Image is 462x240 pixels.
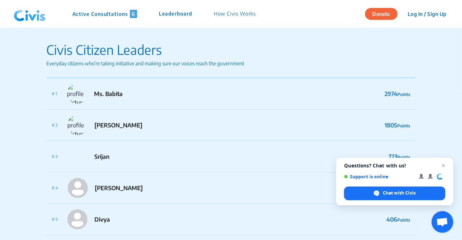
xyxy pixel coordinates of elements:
p: # 5 [52,216,58,223]
a: Donate [365,10,403,17]
p: Ms. Babita [94,90,123,98]
p: # 2 [52,122,58,128]
p: # 4 [52,185,58,191]
p: Civis Citizen Leaders [46,40,244,60]
p: # 3 [52,153,58,160]
p: 1805 [385,121,410,130]
p: 723 [389,152,410,161]
p: Active Consultations [72,10,137,18]
p: [PERSON_NAME] [94,121,143,130]
img: navlogo.png [11,3,48,25]
span: Points [397,123,410,128]
p: Everyday citizens who’re taking initiative and making sure our voices reach the government [46,60,244,67]
img: profile Picture [67,147,88,167]
p: Divya [94,215,110,224]
p: # 1 [52,91,57,97]
button: Log In / Sign Up [403,8,451,19]
button: Donate [365,8,398,20]
span: Points [397,92,410,97]
p: How Civis Works [214,10,256,18]
div: Chat with Civis [344,187,445,200]
div: Open chat [432,211,453,233]
p: Leaderboard [159,10,192,18]
span: Chat with Civis [383,190,416,196]
span: Questions? Chat with us! [344,163,445,169]
p: Srijan [94,152,110,161]
span: Points [397,154,410,160]
span: 6 [130,10,137,18]
img: profile Picture [68,178,88,198]
img: profile Picture [67,115,88,135]
span: Points [397,217,410,223]
p: 406 [386,215,410,224]
p: [PERSON_NAME] [95,184,143,192]
p: 2974 [385,90,410,98]
span: Close chat [439,161,448,170]
img: profile Picture [67,84,87,104]
img: profile Picture [67,209,88,230]
span: Support is online [344,174,414,179]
